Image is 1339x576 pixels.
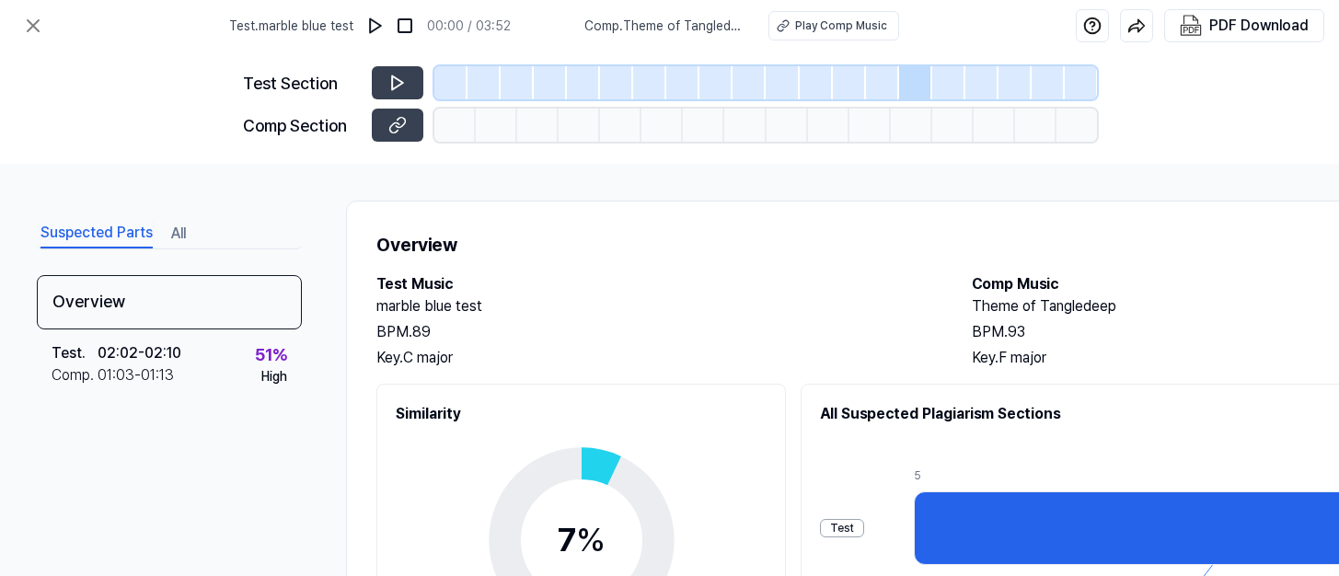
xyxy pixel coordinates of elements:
div: High [261,367,287,386]
img: play [366,17,385,35]
div: PDF Download [1209,14,1309,38]
h2: Similarity [396,403,767,425]
div: 01:03 - 01:13 [98,364,174,386]
img: PDF Download [1180,15,1202,37]
div: 00:00 / 03:52 [427,17,511,36]
div: Play Comp Music [795,17,887,34]
button: Play Comp Music [768,11,899,40]
h2: marble blue test [376,295,935,317]
h2: Test Music [376,273,935,295]
button: All [171,219,186,248]
div: Test Section [243,71,361,96]
div: Test [820,519,864,537]
img: help [1083,17,1102,35]
div: BPM. 89 [376,321,935,343]
div: Overview [37,275,302,329]
div: 02:02 - 02:10 [98,342,181,364]
span: % [576,520,606,559]
div: Comp . [52,364,98,386]
div: 51 % [255,342,287,367]
div: Comp Section [243,113,361,138]
div: Key. C major [376,347,935,369]
span: Comp . Theme of Tangledeep [584,17,746,36]
button: Suspected Parts [40,219,153,248]
img: stop [396,17,414,35]
img: share [1127,17,1146,35]
div: 7 [558,515,606,565]
span: Test . marble blue test [229,17,353,36]
button: PDF Download [1176,10,1312,41]
div: Test . [52,342,98,364]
